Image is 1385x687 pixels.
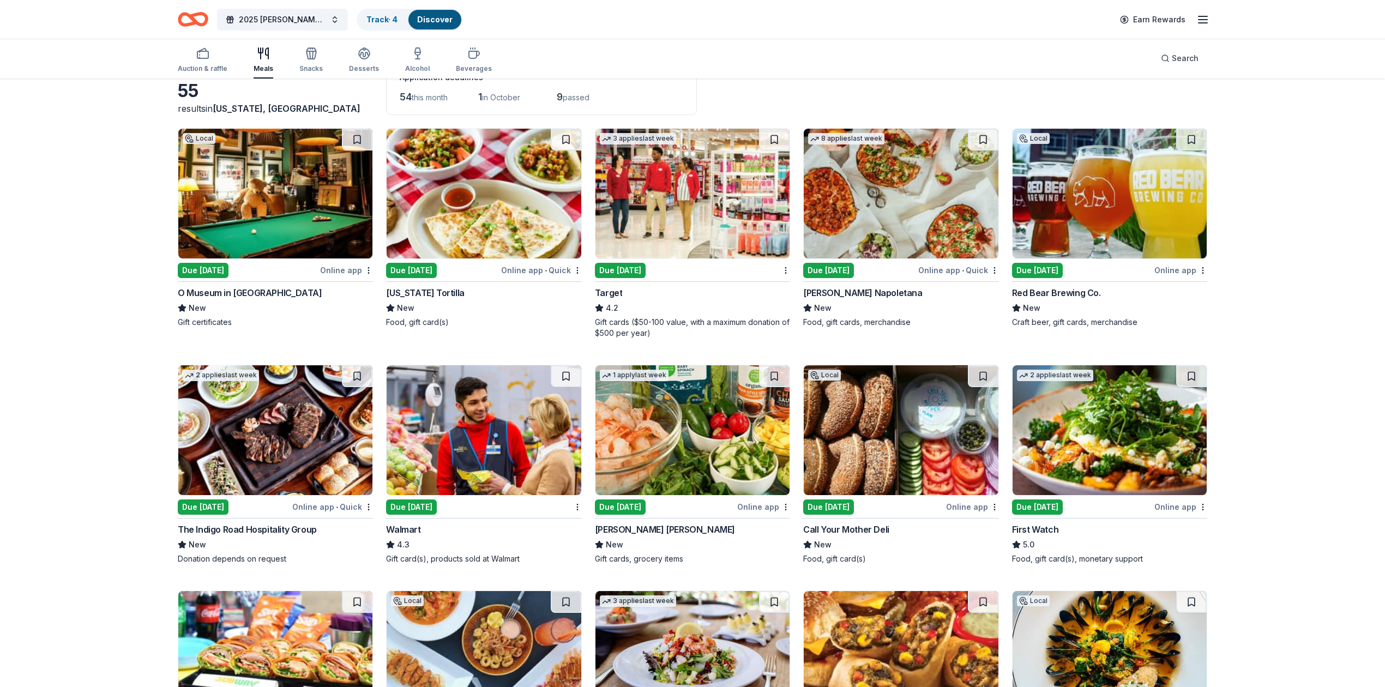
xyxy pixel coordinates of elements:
[1023,538,1034,551] span: 5.0
[386,263,437,278] div: Due [DATE]
[803,128,998,328] a: Image for Frank Pepe Pizzeria Napoletana8 applieslast weekDue [DATE]Online app•Quick[PERSON_NAME]...
[178,365,372,495] img: Image for The Indigo Road Hospitality Group
[803,263,854,278] div: Due [DATE]
[292,500,373,514] div: Online app Quick
[1113,10,1192,29] a: Earn Rewards
[563,93,589,102] span: passed
[1023,302,1040,315] span: New
[178,64,227,73] div: Auction & raffle
[349,43,379,79] button: Desserts
[320,263,373,277] div: Online app
[366,15,398,24] a: Track· 4
[1017,133,1050,144] div: Local
[803,553,998,564] div: Food, gift card(s)
[1012,286,1101,299] div: Red Bear Brewing Co.
[600,370,669,381] div: 1 apply last week
[804,365,998,495] img: Image for Call Your Mother Deli
[606,538,623,551] span: New
[501,263,582,277] div: Online app Quick
[178,263,228,278] div: Due [DATE]
[1012,317,1207,328] div: Craft beer, gift cards, merchandise
[397,302,414,315] span: New
[1017,370,1093,381] div: 2 applies last week
[803,523,889,536] div: Call Your Mother Deli
[336,503,338,511] span: •
[299,64,323,73] div: Snacks
[405,43,430,79] button: Alcohol
[254,64,273,73] div: Meals
[737,500,790,514] div: Online app
[595,263,646,278] div: Due [DATE]
[803,286,922,299] div: [PERSON_NAME] Napoletana
[386,365,581,564] a: Image for WalmartDue [DATE]Walmart4.3Gift card(s), products sold at Walmart
[1013,365,1207,495] img: Image for First Watch
[803,499,854,515] div: Due [DATE]
[1152,47,1207,69] button: Search
[386,286,464,299] div: [US_STATE] Tortilla
[178,499,228,515] div: Due [DATE]
[1154,500,1207,514] div: Online app
[239,13,326,26] span: 2025 [PERSON_NAME] auction
[918,263,999,277] div: Online app Quick
[814,302,832,315] span: New
[804,129,998,258] img: Image for Frank Pepe Pizzeria Napoletana
[387,129,581,258] img: Image for California Tortilla
[1012,263,1063,278] div: Due [DATE]
[386,553,581,564] div: Gift card(s), products sold at Walmart
[1012,365,1207,564] a: Image for First Watch2 applieslast weekDue [DATE]Online appFirst Watch5.0Food, gift card(s), mone...
[412,93,448,102] span: this month
[386,317,581,328] div: Food, gift card(s)
[600,595,676,607] div: 3 applies last week
[595,128,790,339] a: Image for Target3 applieslast weekDue [DATE]Target4.2Gift cards ($50-100 value, with a maximum do...
[387,365,581,495] img: Image for Walmart
[808,133,884,144] div: 8 applies last week
[1013,129,1207,258] img: Image for Red Bear Brewing Co.
[1012,553,1207,564] div: Food, gift card(s), monetary support
[178,7,208,32] a: Home
[962,266,964,275] span: •
[178,80,373,102] div: 55
[1154,263,1207,277] div: Online app
[808,370,841,381] div: Local
[178,523,317,536] div: The Indigo Road Hospitality Group
[213,103,360,114] span: [US_STATE], [GEOGRAPHIC_DATA]
[183,370,259,381] div: 2 applies last week
[600,133,676,144] div: 3 applies last week
[254,43,273,79] button: Meals
[178,102,373,115] div: results
[803,317,998,328] div: Food, gift cards, merchandise
[1017,595,1050,606] div: Local
[595,523,735,536] div: [PERSON_NAME] [PERSON_NAME]
[482,93,520,102] span: in October
[1012,499,1063,515] div: Due [DATE]
[217,9,348,31] button: 2025 [PERSON_NAME] auction
[595,553,790,564] div: Gift cards, grocery items
[391,595,424,606] div: Local
[1012,128,1207,328] a: Image for Red Bear Brewing Co.LocalDue [DATE]Online appRed Bear Brewing Co.NewCraft beer, gift ca...
[595,317,790,339] div: Gift cards ($50-100 value, with a maximum donation of $500 per year)
[386,499,437,515] div: Due [DATE]
[386,523,420,536] div: Walmart
[178,553,373,564] div: Donation depends on request
[595,365,790,564] a: Image for Harris Teeter1 applylast weekDue [DATE]Online app[PERSON_NAME] [PERSON_NAME]NewGift car...
[803,365,998,564] a: Image for Call Your Mother DeliLocalDue [DATE]Online appCall Your Mother DeliNewFood, gift card(s)
[357,9,462,31] button: Track· 4Discover
[299,43,323,79] button: Snacks
[178,128,373,328] a: Image for O Museum in The MansionLocalDue [DATE]Online appO Museum in [GEOGRAPHIC_DATA]NewGift ce...
[178,129,372,258] img: Image for O Museum in The Mansion
[405,64,430,73] div: Alcohol
[417,15,453,24] a: Discover
[206,103,360,114] span: in
[349,64,379,73] div: Desserts
[178,365,373,564] a: Image for The Indigo Road Hospitality Group2 applieslast weekDue [DATE]Online app•QuickThe Indigo...
[178,317,373,328] div: Gift certificates
[456,64,492,73] div: Beverages
[178,286,322,299] div: O Museum in [GEOGRAPHIC_DATA]
[606,302,618,315] span: 4.2
[595,129,790,258] img: Image for Target
[595,365,790,495] img: Image for Harris Teeter
[1012,523,1059,536] div: First Watch
[456,43,492,79] button: Beverages
[400,91,412,103] span: 54
[386,128,581,328] a: Image for California TortillaDue [DATE]Online app•Quick[US_STATE] TortillaNewFood, gift card(s)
